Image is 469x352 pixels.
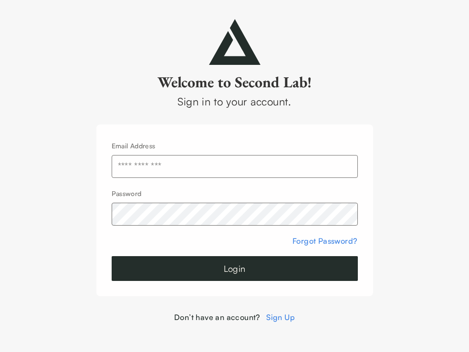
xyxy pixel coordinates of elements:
img: secondlab-logo [209,19,261,65]
h2: Welcome to Second Lab! [96,72,373,92]
label: Password [112,189,142,197]
label: Email Address [112,142,156,150]
div: Don’t have an account? [96,311,373,323]
div: Sign in to your account. [96,93,373,109]
a: Sign Up [266,312,295,322]
button: Login [112,256,358,281]
a: Forgot Password? [292,236,357,246]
